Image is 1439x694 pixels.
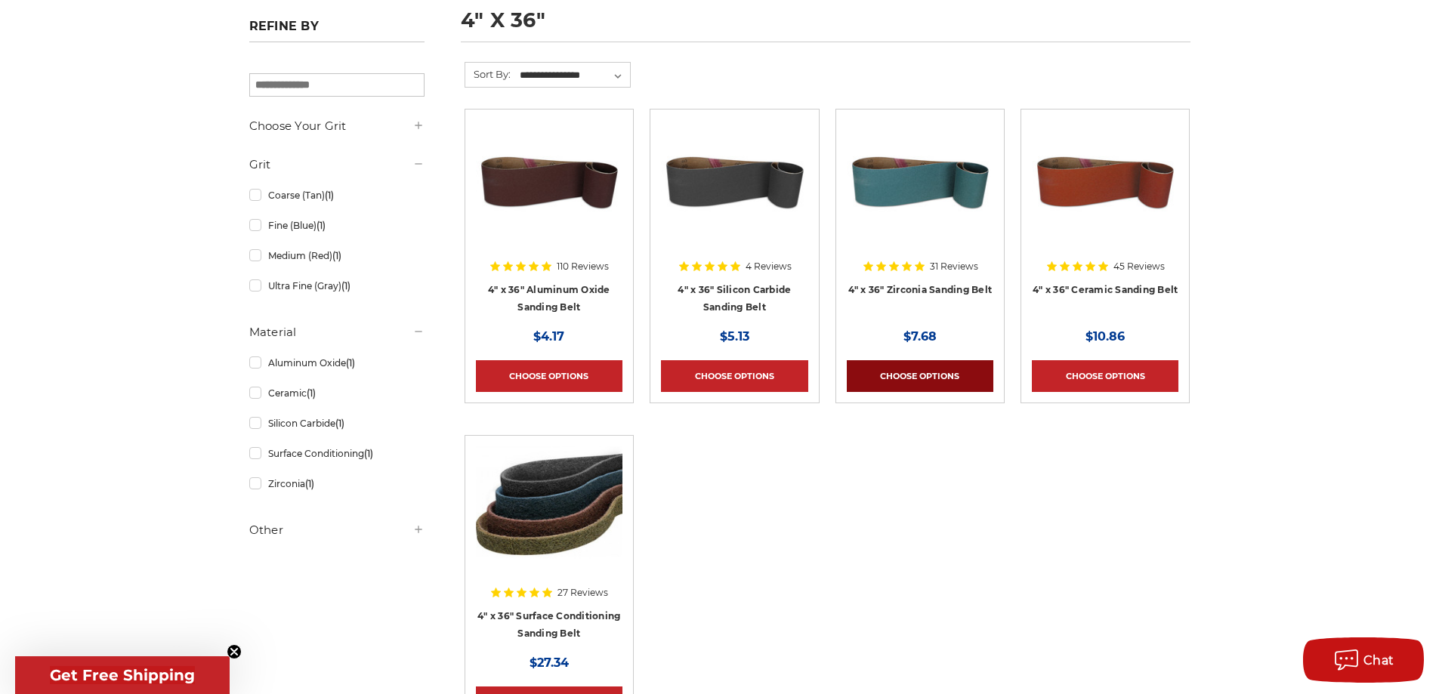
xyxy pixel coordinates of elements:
[249,470,425,497] a: Zirconia
[332,250,341,261] span: (1)
[15,656,230,694] div: Get Free ShippingClose teaser
[476,446,622,640] a: 4"x36" Surface Conditioning Sanding Belts
[661,360,808,392] a: Choose Options
[364,448,373,459] span: (1)
[249,242,425,269] a: Medium (Red)
[847,120,993,313] a: 4" x 36" Zirconia Sanding Belt
[476,120,622,313] a: 4" x 36" Aluminum Oxide Sanding Belt
[249,273,425,299] a: Ultra Fine (Gray)
[1032,120,1178,313] a: 4" x 36" Ceramic Sanding Belt
[50,666,195,684] span: Get Free Shipping
[661,120,808,313] a: 4" x 36" Silicon Carbide File Belt
[317,220,326,231] span: (1)
[341,280,350,291] span: (1)
[249,212,425,239] a: Fine (Blue)
[249,380,425,406] a: Ceramic
[305,478,314,489] span: (1)
[249,156,425,174] h5: Grit
[249,19,425,42] h5: Refine by
[249,440,425,467] a: Surface Conditioning
[249,350,425,376] a: Aluminum Oxide
[1303,637,1424,683] button: Chat
[517,64,630,87] select: Sort By:
[249,117,425,135] h5: Choose Your Grit
[847,120,993,241] img: 4" x 36" Zirconia Sanding Belt
[476,120,622,241] img: 4" x 36" Aluminum Oxide Sanding Belt
[249,521,425,539] h5: Other
[476,446,622,567] img: 4"x36" Surface Conditioning Sanding Belts
[661,120,808,241] img: 4" x 36" Silicon Carbide File Belt
[249,182,425,208] a: Coarse (Tan)
[1085,329,1125,344] span: $10.86
[1032,120,1178,241] img: 4" x 36" Ceramic Sanding Belt
[476,360,622,392] a: Choose Options
[903,329,937,344] span: $7.68
[533,329,564,344] span: $4.17
[1363,653,1394,668] span: Chat
[335,418,344,429] span: (1)
[307,387,316,399] span: (1)
[847,360,993,392] a: Choose Options
[530,655,569,670] span: $27.34
[465,63,511,85] label: Sort By:
[227,644,242,659] button: Close teaser
[249,410,425,436] a: Silicon Carbide
[249,323,425,341] h5: Material
[346,357,355,369] span: (1)
[325,190,334,201] span: (1)
[1032,360,1178,392] a: Choose Options
[461,10,1190,42] h1: 4" x 36"
[720,329,749,344] span: $5.13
